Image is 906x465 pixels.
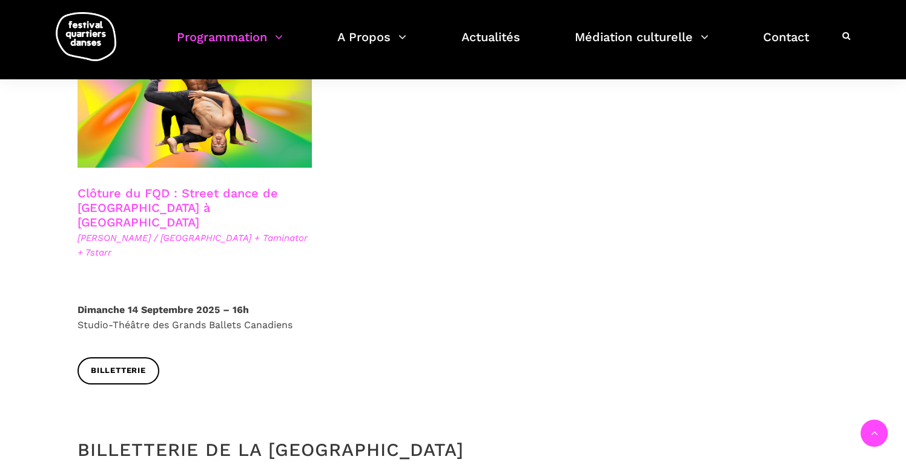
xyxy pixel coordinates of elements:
[78,302,312,333] p: Studio-Théâtre des Grands Ballets Canadiens
[56,12,116,61] img: logo-fqd-med
[763,27,809,62] a: Contact
[91,364,146,377] span: Billetterie
[575,27,709,62] a: Médiation culturelle
[177,27,283,62] a: Programmation
[78,357,159,384] a: Billetterie
[461,27,520,62] a: Actualités
[78,231,312,260] span: [PERSON_NAME] / [GEOGRAPHIC_DATA] + Taminator + 7starr
[337,27,406,62] a: A Propos
[78,186,278,229] a: Clôture du FQD : Street dance de [GEOGRAPHIC_DATA] à [GEOGRAPHIC_DATA]
[78,304,249,315] strong: Dimanche 14 Septembre 2025 – 16h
